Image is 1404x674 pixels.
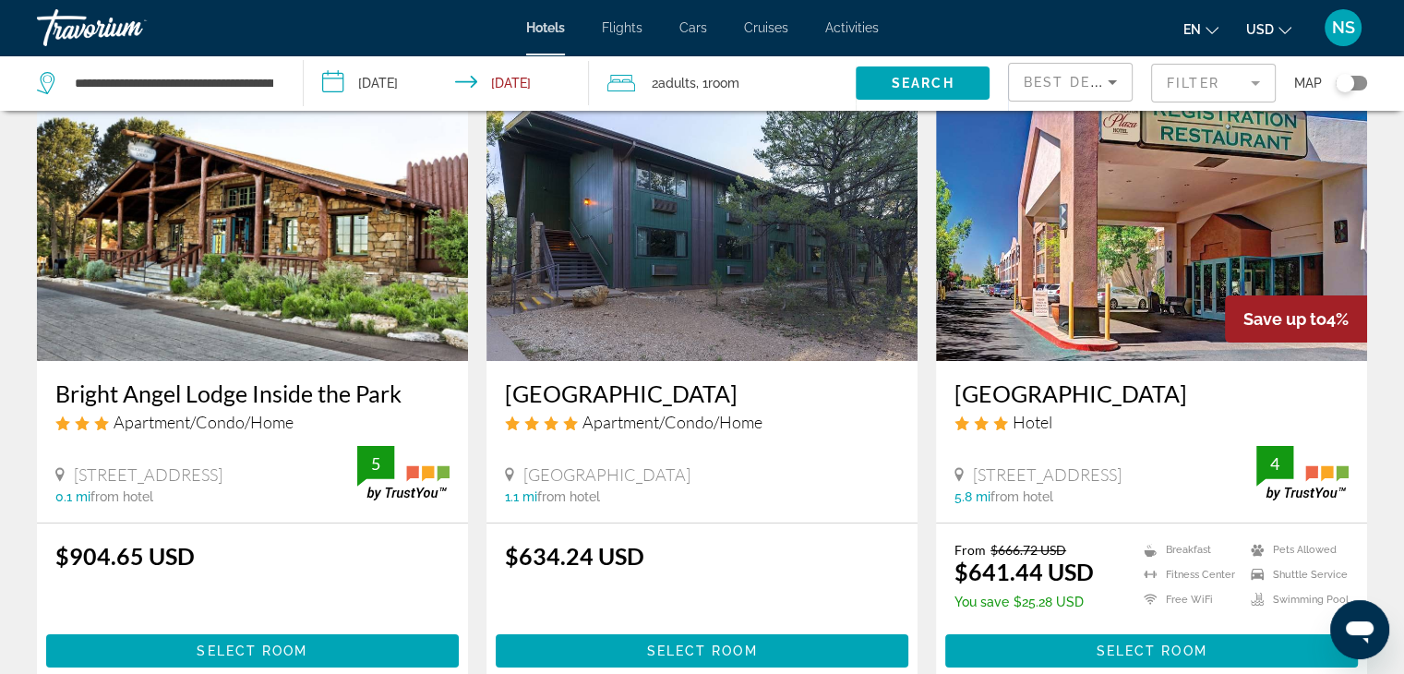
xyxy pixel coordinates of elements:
li: Breakfast [1134,542,1242,558]
del: $666.72 USD [990,542,1066,558]
div: 3 star Apartment [55,412,450,432]
span: NS [1332,18,1355,37]
img: Hotel image [37,66,468,361]
button: Select Room [46,634,459,668]
a: Hotels [526,20,565,35]
span: [GEOGRAPHIC_DATA] [523,464,690,485]
span: 0.1 mi [55,489,90,504]
span: Apartment/Condo/Home [582,412,762,432]
a: Cruises [744,20,788,35]
span: Apartment/Condo/Home [114,412,294,432]
span: , 1 [696,70,739,96]
span: from hotel [90,489,153,504]
span: 5.8 mi [954,489,990,504]
li: Free WiFi [1134,592,1242,608]
ins: $641.44 USD [954,558,1094,585]
span: from hotel [537,489,600,504]
span: Select Room [1096,644,1206,658]
span: Best Deals [1024,75,1120,90]
li: Fitness Center [1134,567,1242,583]
span: Hotel [1013,412,1052,432]
img: trustyou-badge.svg [357,446,450,500]
ins: $904.65 USD [55,542,195,570]
mat-select: Sort by [1024,71,1117,93]
ins: $634.24 USD [505,542,644,570]
div: 4 [1256,452,1293,475]
span: Adults [658,76,696,90]
a: Select Room [496,639,908,659]
button: Travelers: 2 adults, 0 children [589,55,856,111]
span: [STREET_ADDRESS] [973,464,1122,485]
li: Pets Allowed [1242,542,1349,558]
img: Hotel image [936,66,1367,361]
span: [STREET_ADDRESS] [74,464,222,485]
a: Travorium [37,4,222,52]
span: en [1183,22,1201,37]
span: You save [954,595,1009,609]
div: 4% [1225,295,1367,343]
button: Check-in date: Oct 27, 2025 Check-out date: Oct 30, 2025 [304,55,589,111]
a: Select Room [945,639,1358,659]
span: from hotel [990,489,1053,504]
iframe: Button to launch messaging window [1330,600,1389,659]
span: Search [892,76,954,90]
a: Cars [679,20,707,35]
span: Select Room [197,644,307,658]
a: Activities [825,20,879,35]
div: 3 star Hotel [954,412,1349,432]
button: User Menu [1319,8,1367,47]
button: Change currency [1246,16,1291,42]
button: Search [856,66,990,100]
span: From [954,542,986,558]
button: Toggle map [1322,75,1367,91]
p: $25.28 USD [954,595,1094,609]
img: Hotel image [486,66,918,361]
span: USD [1246,22,1274,37]
a: [GEOGRAPHIC_DATA] [505,379,899,407]
span: Select Room [646,644,757,658]
button: Change language [1183,16,1218,42]
a: [GEOGRAPHIC_DATA] [954,379,1349,407]
button: Select Room [945,634,1358,668]
span: 2 [652,70,696,96]
a: Bright Angel Lodge Inside the Park [55,379,450,407]
span: Room [708,76,739,90]
span: Map [1294,70,1322,96]
a: Flights [602,20,642,35]
a: Select Room [46,639,459,659]
div: 5 [357,452,394,475]
span: Save up to [1243,309,1326,329]
button: Filter [1151,63,1276,103]
div: 4 star Apartment [505,412,899,432]
button: Select Room [496,634,908,668]
img: trustyou-badge.svg [1256,446,1349,500]
li: Swimming Pool [1242,592,1349,608]
span: 1.1 mi [505,489,537,504]
li: Shuttle Service [1242,567,1349,583]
